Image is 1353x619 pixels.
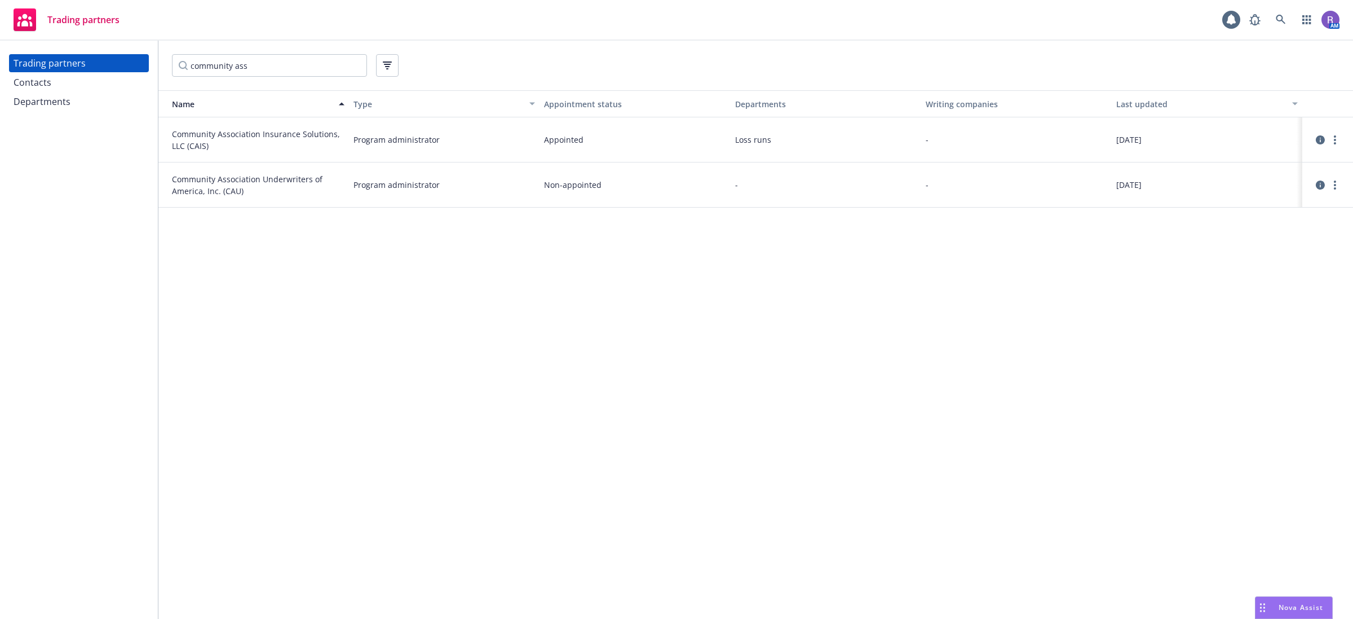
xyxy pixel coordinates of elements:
a: Trading partners [9,54,149,72]
img: photo [1321,11,1339,29]
a: circleInformation [1314,133,1327,147]
div: Writing companies [926,98,1107,110]
span: Nova Assist [1279,603,1323,612]
span: Loss runs [735,134,917,146]
button: Nova Assist [1255,596,1333,619]
button: Name [158,90,349,117]
div: Appointment status [544,98,726,110]
button: Departments [731,90,921,117]
button: Last updated [1112,90,1302,117]
a: Departments [9,93,149,111]
button: Appointment status [540,90,730,117]
button: Type [349,90,540,117]
div: Name [163,98,332,110]
span: Community Association Underwriters of America, Inc. (CAU) [172,173,344,197]
span: Program administrator [353,179,440,191]
span: [DATE] [1116,179,1142,191]
span: - [926,179,928,191]
a: Switch app [1295,8,1318,31]
a: Contacts [9,73,149,91]
a: Trading partners [9,4,124,36]
a: more [1328,133,1342,147]
span: Trading partners [47,15,120,24]
input: Filter by keyword... [172,54,367,77]
span: - [735,179,738,191]
div: Type [353,98,523,110]
span: Non-appointed [544,179,602,191]
div: Contacts [14,73,51,91]
a: Search [1270,8,1292,31]
span: - [926,134,928,146]
span: Appointed [544,134,583,146]
button: Writing companies [921,90,1112,117]
span: [DATE] [1116,134,1142,146]
a: circleInformation [1314,178,1327,192]
div: Departments [14,93,70,111]
a: more [1328,178,1342,192]
div: Drag to move [1255,597,1270,618]
span: Community Association Insurance Solutions, LLC (CAIS) [172,128,344,152]
div: Departments [735,98,917,110]
a: Report a Bug [1244,8,1266,31]
span: Program administrator [353,134,440,146]
div: Last updated [1116,98,1285,110]
div: Trading partners [14,54,86,72]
